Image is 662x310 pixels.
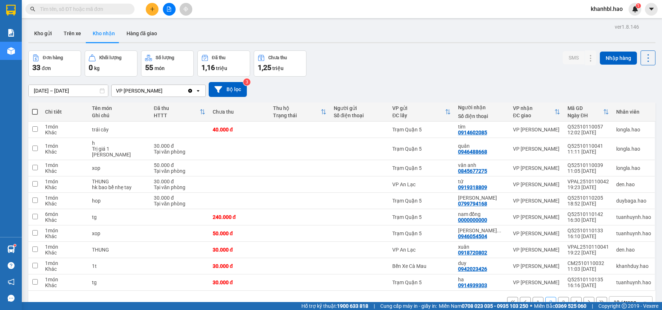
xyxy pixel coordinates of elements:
div: tuanhuynh.hao [616,280,651,285]
svg: open [195,88,201,94]
div: Trị giá 1 triệu [92,146,147,158]
div: hk bao bể nhẹ tay [92,184,147,190]
div: tg [92,214,147,220]
button: Đơn hàng33đơn [28,50,81,77]
button: Số lượng55món [141,50,194,77]
div: VP [PERSON_NAME] [513,280,560,285]
button: Kho nhận [87,25,121,42]
button: Hàng đã giao [121,25,163,42]
div: Ngày ĐH [567,113,603,118]
span: Hỗ trợ kỹ thuật: [301,302,368,310]
sup: 1 [636,3,641,8]
strong: 0708 023 035 - 0935 103 250 [462,303,528,309]
div: Trạm Quận 5 [392,165,450,171]
input: Select a date range. [29,85,108,97]
div: tg [92,280,147,285]
div: 6 món [45,211,85,217]
img: solution-icon [7,29,15,37]
th: Toggle SortBy [564,102,613,122]
div: 11:03 [DATE] [567,266,609,272]
div: tứ [458,179,506,184]
div: Trạm Quận 5 [392,127,450,132]
div: tuanhuynh.hao [616,231,651,236]
div: xop [92,165,147,171]
div: ver 1.8.146 [615,23,639,31]
span: Cung cấp máy in - giấy in: [380,302,437,310]
div: 0845677275 [458,168,487,174]
th: Toggle SortBy [509,102,564,122]
div: xuân [458,244,506,250]
div: ĐC lấy [392,113,445,118]
span: 1,16 [201,63,215,72]
img: logo-vxr [6,5,16,16]
button: Khối lượng0kg [85,50,137,77]
div: nam đồng [458,211,506,217]
div: 0942023426 [458,266,487,272]
div: Tại văn phòng [154,149,205,155]
div: 30.000 đ [154,143,205,149]
button: 4 [571,297,582,308]
div: VPAL2510110042 [567,179,609,184]
img: icon-new-feature [632,6,638,12]
strong: 1900 633 818 [337,303,368,309]
div: Tại văn phòng [154,168,205,174]
div: Trạng thái [273,113,320,118]
div: Bến Xe Cà Mau [392,263,450,269]
div: 1 món [45,244,85,250]
div: duy [458,260,506,266]
div: 50.000 đ [213,231,266,236]
div: Trạm Quận 5 [392,198,450,204]
div: 30.000 đ [213,247,266,253]
svg: open [642,299,648,305]
th: Toggle SortBy [150,102,209,122]
div: Khác [45,201,85,207]
div: Nguyễn Thị Lê Hằng [458,228,506,233]
div: Số điện thoại [458,113,506,119]
span: | [374,302,375,310]
div: duybaga.hao [616,198,651,204]
span: ... [497,228,501,233]
div: Mã GD [567,105,603,111]
span: 1,25 [258,63,271,72]
div: 30.000 đ [154,179,205,184]
div: longla.hao [616,146,651,152]
div: 0799794168 [458,201,487,207]
img: warehouse-icon [7,47,15,55]
div: Q52510110057 [567,124,609,130]
button: Bộ lọc [209,82,247,97]
div: 18:52 [DATE] [567,201,609,207]
span: question-circle [8,262,15,269]
div: 1 món [45,277,85,282]
div: Q52510110039 [567,162,609,168]
div: quân [458,143,506,149]
span: 1 [637,3,639,8]
button: caret-down [645,3,658,16]
div: 50.000 đ [154,162,205,168]
span: triệu [272,65,284,71]
div: 0000000000 [458,217,487,223]
span: món [155,65,165,71]
div: VP An Lạc [392,247,450,253]
div: 40.000 đ [213,127,266,132]
div: 1 món [45,260,85,266]
div: Chi tiết [45,109,85,115]
div: THUNG [92,179,147,184]
button: 3 [558,297,569,308]
div: VP [PERSON_NAME] [513,214,560,220]
div: 16:30 [DATE] [567,217,609,223]
button: aim [180,3,192,16]
input: Selected VP Bạc Liêu. [163,87,164,94]
div: HTTT [154,113,200,118]
div: ĐC giao [513,113,554,118]
div: Ghi chú [92,113,147,118]
div: 0914602085 [458,130,487,135]
div: Thu hộ [273,105,320,111]
div: longla.hao [616,127,651,132]
div: xop [92,231,147,236]
div: VP [PERSON_NAME] [513,247,560,253]
div: Người gửi [334,105,385,111]
div: tím [458,124,506,130]
div: 1 món [45,162,85,168]
div: 19:23 [DATE] [567,184,609,190]
div: Khác [45,250,85,256]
